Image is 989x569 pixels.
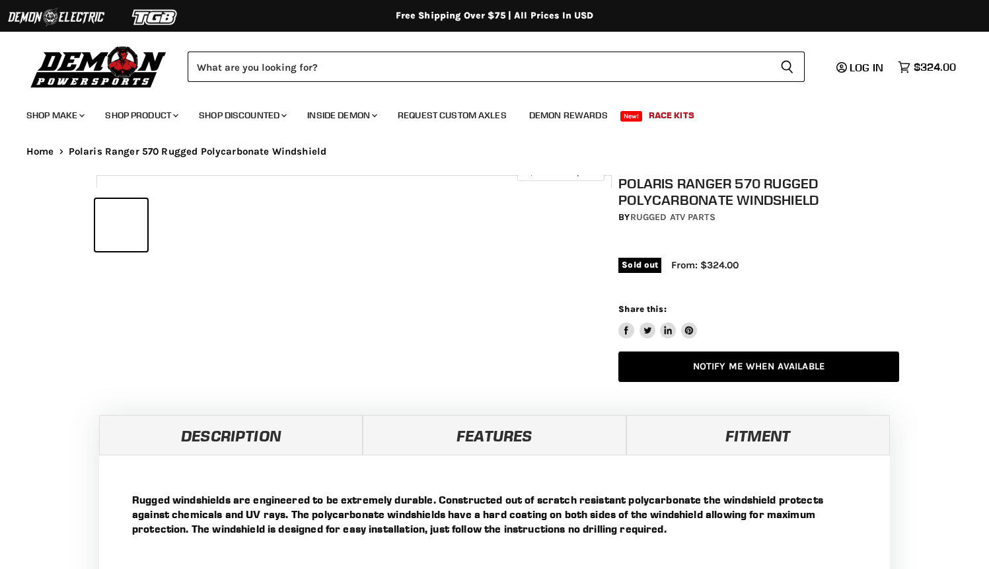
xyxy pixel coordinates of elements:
[618,258,661,272] span: Sold out
[132,492,857,536] p: Rugged windshields are engineered to be extremely durable. Constructed out of scratch resistant p...
[363,415,626,455] a: Features
[830,61,891,73] a: Log in
[388,102,517,129] a: Request Custom Axles
[7,5,106,30] img: Demon Electric Logo 2
[671,259,739,271] span: From: $324.00
[618,210,899,225] div: by
[626,415,890,455] a: Fitment
[618,304,666,314] span: Share this:
[26,43,171,90] img: Demon Powersports
[524,167,597,176] span: Click to expand
[891,57,963,77] a: $324.00
[519,102,618,129] a: Demon Rewards
[639,102,704,129] a: Race Kits
[630,211,715,223] a: Rugged ATV Parts
[914,61,956,73] span: $324.00
[297,102,385,129] a: Inside Demon
[95,102,186,129] a: Shop Product
[188,52,805,82] form: Product
[618,352,899,383] a: Notify Me When Available
[17,96,953,129] ul: Main menu
[17,102,92,129] a: Shop Make
[618,175,899,208] h1: Polaris Ranger 570 Rugged Polycarbonate Windshield
[26,146,54,157] a: Home
[95,199,147,251] button: IMAGE thumbnail
[69,146,327,157] span: Polaris Ranger 570 Rugged Polycarbonate Windshield
[850,61,883,74] span: Log in
[106,5,205,30] img: TGB Logo 2
[188,52,770,82] input: Search
[189,102,295,129] a: Shop Discounted
[618,303,697,338] aside: Share this:
[620,111,643,122] span: New!
[770,52,805,82] button: Search
[99,415,363,455] a: Description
